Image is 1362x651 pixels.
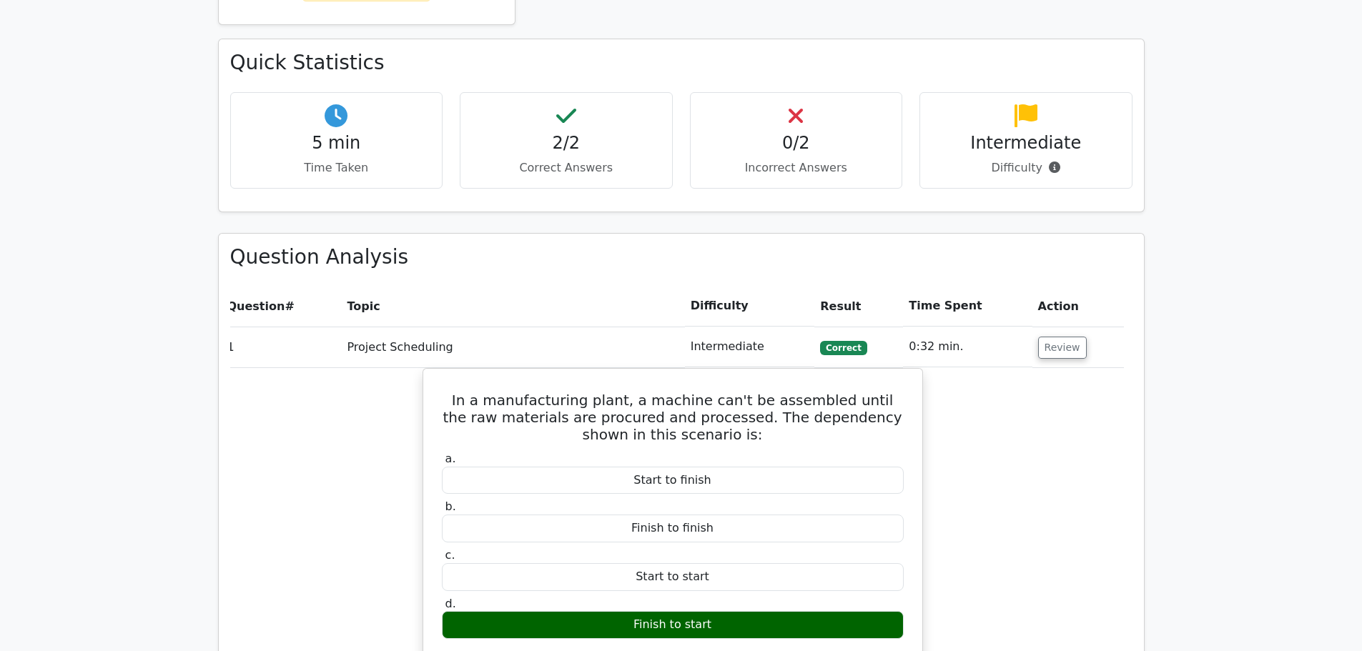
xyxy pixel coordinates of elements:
span: b. [445,500,456,513]
th: Topic [341,286,684,327]
h5: In a manufacturing plant, a machine can't be assembled until the raw materials are procured and p... [440,392,905,443]
th: Action [1032,286,1124,327]
th: Difficulty [685,286,815,327]
h4: 5 min [242,133,431,154]
div: Finish to finish [442,515,904,542]
p: Correct Answers [472,159,661,177]
th: Time Spent [903,286,1032,327]
button: Review [1038,337,1087,359]
th: # [222,286,342,327]
span: Question [227,299,285,313]
p: Difficulty [932,159,1120,177]
div: Start to finish [442,467,904,495]
div: Finish to start [442,611,904,639]
span: Correct [820,341,867,355]
div: Start to start [442,563,904,591]
h3: Question Analysis [230,245,1132,269]
h4: 2/2 [472,133,661,154]
h4: Intermediate [932,133,1120,154]
h4: 0/2 [702,133,891,154]
th: Result [814,286,903,327]
p: Time Taken [242,159,431,177]
td: 1 [222,327,342,367]
span: a. [445,452,456,465]
td: 0:32 min. [903,327,1032,367]
td: Project Scheduling [341,327,684,367]
td: Intermediate [685,327,815,367]
p: Incorrect Answers [702,159,891,177]
h3: Quick Statistics [230,51,1132,75]
span: c. [445,548,455,562]
span: d. [445,597,456,610]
